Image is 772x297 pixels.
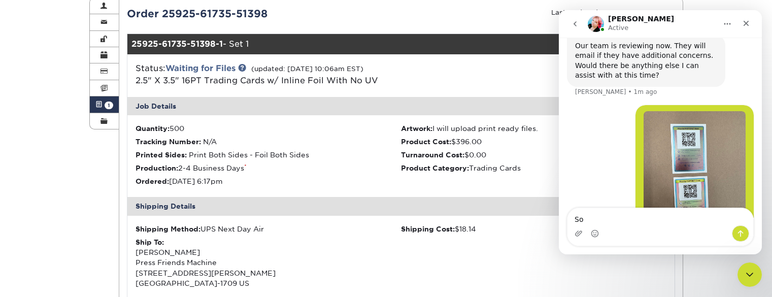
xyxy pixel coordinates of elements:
[401,150,666,160] li: $0.00
[136,224,401,234] div: UPS Next Day Air
[737,262,762,287] iframe: Intercom live chat
[131,39,223,49] strong: 25925-61735-51398-1
[119,6,401,21] div: Order 25925-61735-51398
[401,124,432,133] strong: Artwork:
[136,76,378,85] a: 2.5" X 3.5" 16PT Trading Cards w/ Inline Foil With No UV
[128,62,492,87] div: Status:
[136,123,401,134] li: 500
[136,238,164,246] strong: Ship To:
[401,224,666,234] div: $18.14
[136,124,170,133] strong: Quantity:
[165,63,236,73] a: Waiting for Files
[127,197,675,215] div: Shipping Details
[90,96,119,113] a: 1
[559,10,762,254] iframe: Intercom live chat
[136,176,401,186] li: [DATE] 6:17pm
[189,151,309,159] span: Print Both Sides - Foil Both Sides
[127,34,583,54] div: - Set 1
[401,164,469,172] strong: Product Category:
[136,177,169,185] strong: Ordered:
[401,123,666,134] li: I will upload print ready files.
[401,138,451,146] strong: Product Cost:
[136,237,401,289] div: [PERSON_NAME] Press Friends Machine [STREET_ADDRESS][PERSON_NAME] [GEOGRAPHIC_DATA]-1709 US
[136,225,200,233] strong: Shipping Method:
[551,9,675,16] small: Last Updated: [DATE] 10:06am EST
[136,163,401,173] li: 2-4 Business Days
[136,151,187,159] strong: Printed Sides:
[401,137,666,147] li: $396.00
[251,65,363,73] small: (updated: [DATE] 10:06am EST)
[401,151,464,159] strong: Turnaround Cost:
[127,97,675,115] div: Job Details
[401,163,666,173] li: Trading Cards
[136,164,178,172] strong: Production:
[136,138,201,146] strong: Tracking Number:
[105,102,113,109] span: 1
[203,138,217,146] span: N/A
[401,225,455,233] strong: Shipping Cost:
